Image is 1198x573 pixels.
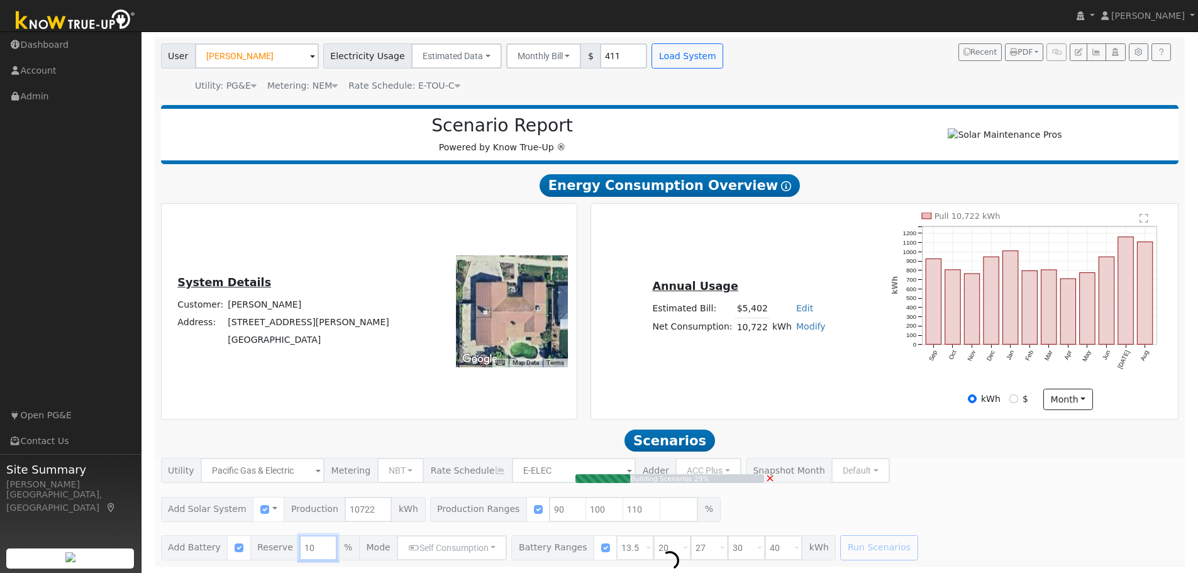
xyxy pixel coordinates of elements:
u: Annual Usage [652,280,738,292]
td: Address: [175,313,226,331]
span: [PERSON_NAME] [1111,11,1185,21]
button: Settings [1129,43,1148,61]
text: 300 [906,313,917,320]
text: 0 [913,341,917,348]
button: Edit User [1070,43,1087,61]
span: $ [580,43,601,69]
button: Estimated Data [411,43,502,69]
h2: Scenario Report [174,115,831,136]
rect: onclick="" [1118,237,1133,345]
text: Mar [1043,349,1054,362]
rect: onclick="" [1003,251,1018,345]
span: User [161,43,196,69]
rect: onclick="" [945,270,960,345]
text: kWh [890,276,899,294]
text: Aug [1140,349,1150,362]
a: Edit [796,303,813,313]
td: kWh [770,318,794,336]
td: Customer: [175,296,226,313]
button: Keyboard shortcuts [496,359,504,367]
span: PDF [1010,48,1033,57]
a: Modify [796,321,826,331]
a: Help Link [1151,43,1171,61]
text: 1100 [903,239,917,246]
rect: onclick="" [1080,273,1095,345]
rect: onclick="" [984,257,999,344]
button: Login As [1106,43,1125,61]
button: Map Data [513,359,539,367]
div: Building Scenarios 29% [575,474,764,484]
div: Metering: NEM [267,79,338,92]
rect: onclick="" [1099,257,1114,344]
text: Oct [948,349,958,361]
label: kWh [981,392,1001,406]
text: Sep [928,349,939,362]
a: Terms (opens in new tab) [546,359,564,366]
span: Site Summary [6,461,135,478]
text: Feb [1024,349,1034,362]
text: 400 [906,304,917,311]
rect: onclick="" [1022,271,1037,345]
u: System Details [177,276,271,289]
i: Show Help [781,181,791,191]
text: [DATE] [1117,349,1131,370]
td: $5,402 [735,300,770,318]
img: Solar Maintenance Pros [948,128,1062,142]
div: [PERSON_NAME] [6,478,135,491]
img: Know True-Up [9,7,141,35]
rect: onclick="" [1061,279,1076,344]
td: [GEOGRAPHIC_DATA] [226,331,392,349]
text:  [1140,213,1149,223]
td: [PERSON_NAME] [226,296,392,313]
div: [GEOGRAPHIC_DATA], [GEOGRAPHIC_DATA] [6,488,135,515]
text: 900 [906,257,917,264]
text: 700 [906,276,917,283]
span: Electricity Usage [323,43,412,69]
rect: onclick="" [965,274,980,344]
rect: onclick="" [1041,270,1057,345]
text: 200 [906,323,917,330]
button: Multi-Series Graph [1087,43,1106,61]
td: Estimated Bill: [650,300,735,318]
button: month [1043,389,1093,410]
text: May [1082,349,1093,363]
span: Scenarios [624,430,714,452]
a: Cancel [765,469,775,486]
button: Load System [652,43,723,69]
text: 1200 [903,230,917,236]
text: Jan [1005,349,1016,361]
button: Monthly Bill [506,43,582,69]
text: Pull 10,722 kWh [935,211,1001,221]
text: Dec [985,349,996,362]
label: $ [1023,392,1028,406]
td: Net Consumption: [650,318,735,336]
text: 1000 [903,248,917,255]
button: PDF [1005,43,1043,61]
rect: onclick="" [926,259,941,345]
span: × [765,471,775,484]
text: 500 [906,294,917,301]
img: retrieve [65,552,75,562]
td: [STREET_ADDRESS][PERSON_NAME] [226,313,392,331]
td: 10,722 [735,318,770,336]
span: Energy Consumption Overview [540,174,800,197]
text: 100 [906,331,917,338]
input: Select a User [195,43,319,69]
div: Powered by Know True-Up ® [167,115,838,154]
text: Apr [1063,349,1073,361]
img: Google [459,351,501,367]
button: Recent [958,43,1002,61]
text: Nov [966,349,977,362]
text: 600 [906,286,917,292]
text: 800 [906,267,917,274]
input: kWh [968,394,977,403]
span: Alias: None [348,81,460,91]
input: $ [1009,394,1018,403]
text: Jun [1101,349,1112,361]
div: Utility: PG&E [195,79,257,92]
rect: onclick="" [1138,242,1153,345]
a: Map [106,503,117,513]
a: Open this area in Google Maps (opens a new window) [459,351,501,367]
